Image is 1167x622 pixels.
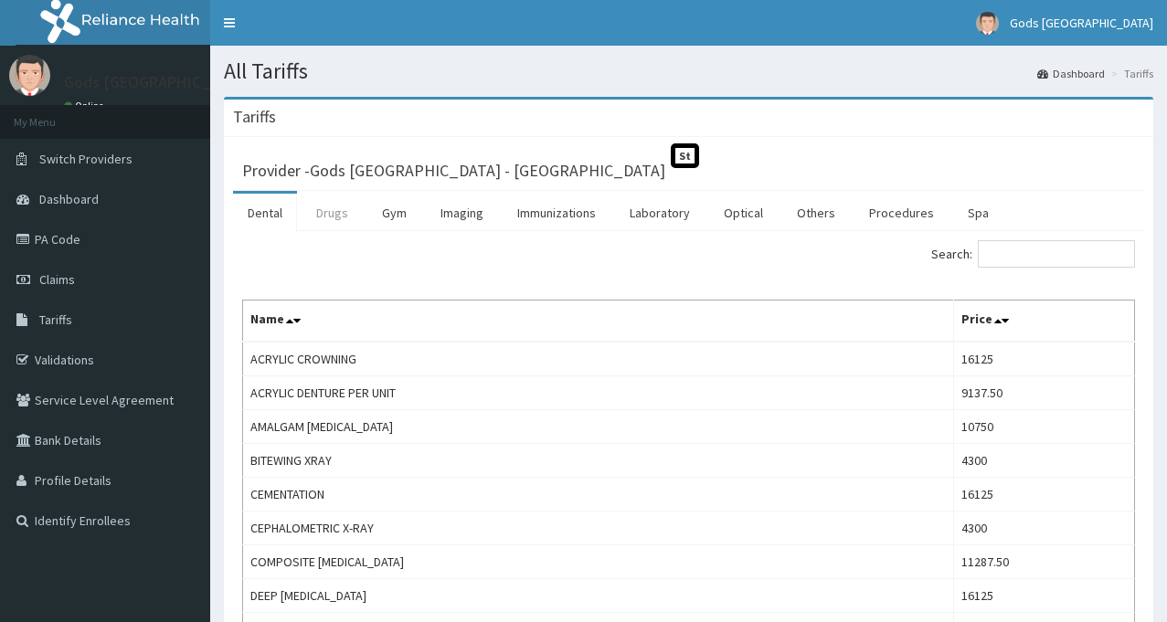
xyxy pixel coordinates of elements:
[233,194,297,232] a: Dental
[64,74,254,90] p: Gods [GEOGRAPHIC_DATA]
[243,300,954,343] th: Name
[954,545,1135,579] td: 11287.50
[671,143,699,168] span: St
[1037,66,1105,81] a: Dashboard
[243,545,954,579] td: COMPOSITE [MEDICAL_DATA]
[243,579,954,613] td: DEEP [MEDICAL_DATA]
[39,311,72,328] span: Tariffs
[426,194,498,232] a: Imaging
[854,194,949,232] a: Procedures
[243,376,954,410] td: ACRYLIC DENTURE PER UNIT
[243,511,954,545] td: CEPHALOMETRIC X-RAY
[224,59,1153,83] h1: All Tariffs
[503,194,610,232] a: Immunizations
[367,194,421,232] a: Gym
[39,151,133,167] span: Switch Providers
[243,444,954,478] td: BITEWING XRAY
[976,12,999,35] img: User Image
[1107,66,1153,81] li: Tariffs
[242,163,665,179] h3: Provider - Gods [GEOGRAPHIC_DATA] - [GEOGRAPHIC_DATA]
[243,410,954,444] td: AMALGAM [MEDICAL_DATA]
[954,376,1135,410] td: 9137.50
[39,271,75,288] span: Claims
[954,342,1135,376] td: 16125
[709,194,778,232] a: Optical
[233,109,276,125] h3: Tariffs
[978,240,1135,268] input: Search:
[931,240,1135,268] label: Search:
[954,579,1135,613] td: 16125
[615,194,705,232] a: Laboratory
[9,55,50,96] img: User Image
[302,194,363,232] a: Drugs
[64,100,108,112] a: Online
[954,511,1135,545] td: 4300
[954,300,1135,343] th: Price
[954,444,1135,478] td: 4300
[243,342,954,376] td: ACRYLIC CROWNING
[39,191,99,207] span: Dashboard
[953,194,1003,232] a: Spa
[1010,15,1153,31] span: Gods [GEOGRAPHIC_DATA]
[954,410,1135,444] td: 10750
[954,478,1135,511] td: 16125
[782,194,850,232] a: Others
[243,478,954,511] td: CEMENTATION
